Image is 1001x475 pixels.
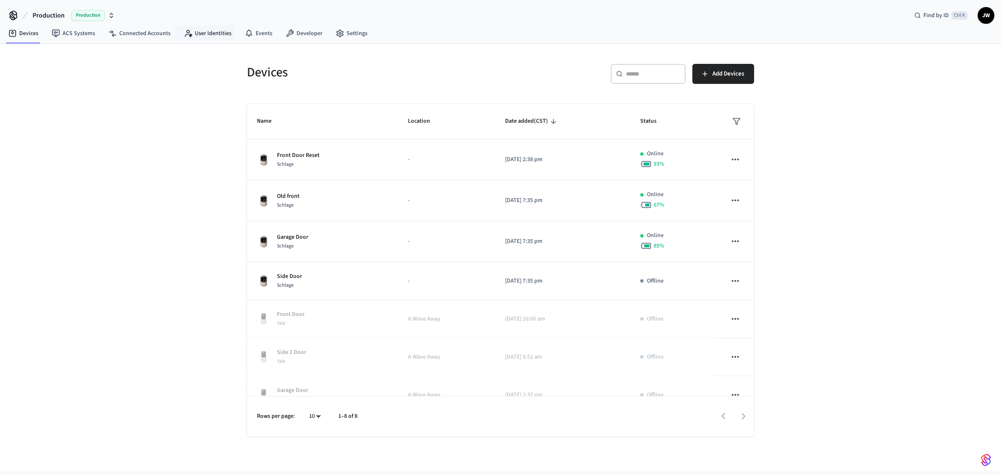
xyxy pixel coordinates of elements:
p: - [408,277,485,286]
div: 10 [305,410,325,422]
a: Settings [329,26,374,41]
p: Side 2 Door [277,348,306,357]
span: Ctrl K [951,11,968,20]
img: Schlage Sense Smart Deadbolt with Camelot Trim, Front [257,153,270,167]
p: [DATE] 8:51 am [505,353,620,361]
img: Schlage Sense Smart Deadbolt with Camelot Trim, Front [257,274,270,288]
span: Production [71,10,105,21]
p: Garage Door [277,386,308,395]
p: - [408,155,485,164]
span: Status [640,115,667,128]
img: Schlage Sense Smart Deadbolt with Camelot Trim, Front [257,235,270,248]
p: Front Door Reset [277,151,319,160]
p: Offline [647,315,664,323]
p: Offline [647,277,664,286]
span: Find by ID [923,11,949,20]
span: JW [978,8,993,23]
img: Yale Assure Touchscreen Wifi Smart Lock, Satin Nickel, Front [257,350,270,364]
a: ACS Systems [45,26,102,41]
p: Garage Door [277,233,308,242]
span: Schlage [277,282,294,289]
span: 67 % [654,201,664,209]
span: Schlage [277,161,294,168]
img: SeamLogoGradient.69752ec5.svg [981,453,991,467]
span: Production [33,10,65,20]
button: Add Devices [692,64,754,84]
p: A Wave Away [408,391,485,399]
span: Schlage [277,202,294,209]
h5: Devices [247,64,495,81]
p: Front Door [277,310,304,319]
p: [DATE] 7:35 pm [505,237,620,246]
img: Yale Assure Touchscreen Wifi Smart Lock, Satin Nickel, Front [257,388,270,402]
span: Name [257,115,282,128]
p: Online [647,149,664,158]
a: Developer [279,26,329,41]
p: Offline [647,353,664,361]
p: - [408,237,485,246]
a: Connected Accounts [102,26,177,41]
p: A Wave Away [408,315,485,323]
p: [DATE] 7:35 pm [505,196,620,205]
a: User Identities [177,26,238,41]
p: - [408,196,485,205]
p: Side Door [277,272,302,281]
span: Add Devices [712,68,744,79]
p: Offline [647,391,664,399]
p: Old front [277,192,299,201]
table: sticky table [247,104,754,452]
img: Schlage Sense Smart Deadbolt with Camelot Trim, Front [257,194,270,207]
p: [DATE] 2:37 pm [505,391,620,399]
span: Yale [277,358,285,365]
p: Online [647,231,664,240]
img: Yale Assure Touchscreen Wifi Smart Lock, Satin Nickel, Front [257,312,270,326]
span: Schlage [277,243,294,250]
span: Location [408,115,441,128]
div: Find by IDCtrl K [908,8,974,23]
span: 85 % [654,242,664,250]
p: [DATE] 2:38 pm [505,155,620,164]
p: A Wave Away [408,353,485,361]
span: Yale [277,320,285,327]
button: JW [978,7,994,24]
a: Devices [2,26,45,41]
p: [DATE] 10:06 am [505,315,620,323]
p: [DATE] 7:35 pm [505,277,620,286]
a: Events [238,26,279,41]
p: Online [647,190,664,199]
p: 1–8 of 8 [338,412,357,421]
span: 93 % [654,160,664,168]
span: Date added(CST) [505,115,559,128]
p: Rows per page: [257,412,295,421]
